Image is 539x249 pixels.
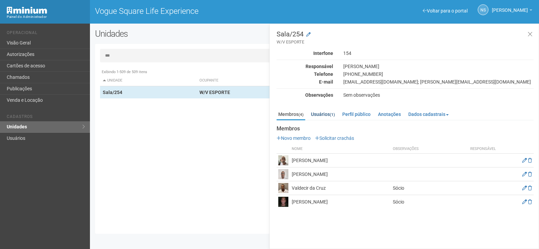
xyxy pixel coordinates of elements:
td: Valdecir da Cruz [290,181,391,195]
img: user.png [278,169,288,179]
div: Sem observações [338,92,539,98]
strong: W/V ESPORTE [199,90,230,95]
a: Editar membro [522,199,527,205]
h2: Unidades [95,29,272,39]
div: [PHONE_NUMBER] [338,71,539,77]
div: Painel do Administrador [7,14,85,20]
small: W/V ESPORTE [277,39,534,45]
div: [PERSON_NAME] [338,63,539,69]
a: NS [478,4,488,15]
div: E-mail [272,79,338,85]
a: Excluir membro [528,172,532,177]
div: Responsável [272,63,338,69]
h3: Sala/254 [277,31,534,45]
th: Observações [391,145,466,154]
li: Cadastros [7,114,85,121]
span: Nicolle Silva [492,1,528,13]
a: Novo membro [277,135,311,141]
a: Usuários(1) [309,109,337,119]
div: Telefone [272,71,338,77]
a: Anotações [376,109,403,119]
th: Unidade: activate to sort column descending [100,75,197,86]
a: Editar membro [522,158,527,163]
strong: Membros [277,126,534,132]
a: Modificar a unidade [306,31,311,38]
a: Membros(4) [277,109,305,120]
td: [PERSON_NAME] [290,195,391,209]
div: 154 [338,50,539,56]
small: (1) [330,112,335,117]
img: user.png [278,155,288,165]
img: user.png [278,183,288,193]
a: Solicitar crachás [315,135,354,141]
a: Voltar para o portal [423,8,468,13]
td: [PERSON_NAME] [290,154,391,167]
h1: Vogue Square Life Experience [95,7,310,15]
a: Excluir membro [528,158,532,163]
a: Excluir membro [528,185,532,191]
th: Nome [290,145,391,154]
a: Editar membro [522,185,527,191]
img: user.png [278,197,288,207]
strong: Sala/254 [103,90,122,95]
a: Perfil público [341,109,372,119]
th: Responsável [466,145,500,154]
th: Ocupante: activate to sort column ascending [197,75,373,86]
li: Operacional [7,30,85,37]
div: Exibindo 1-509 de 509 itens [100,69,529,75]
td: Sócio [391,181,466,195]
a: [PERSON_NAME] [492,8,532,14]
div: Observações [272,92,338,98]
img: Minium [7,7,47,14]
div: Interfone [272,50,338,56]
small: (4) [298,112,304,117]
a: Dados cadastrais [407,109,450,119]
td: [PERSON_NAME] [290,167,391,181]
a: Editar membro [522,172,527,177]
a: Excluir membro [528,199,532,205]
div: [EMAIL_ADDRESS][DOMAIN_NAME]; [PERSON_NAME][EMAIL_ADDRESS][DOMAIN_NAME] [338,79,539,85]
td: Sócio [391,195,466,209]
